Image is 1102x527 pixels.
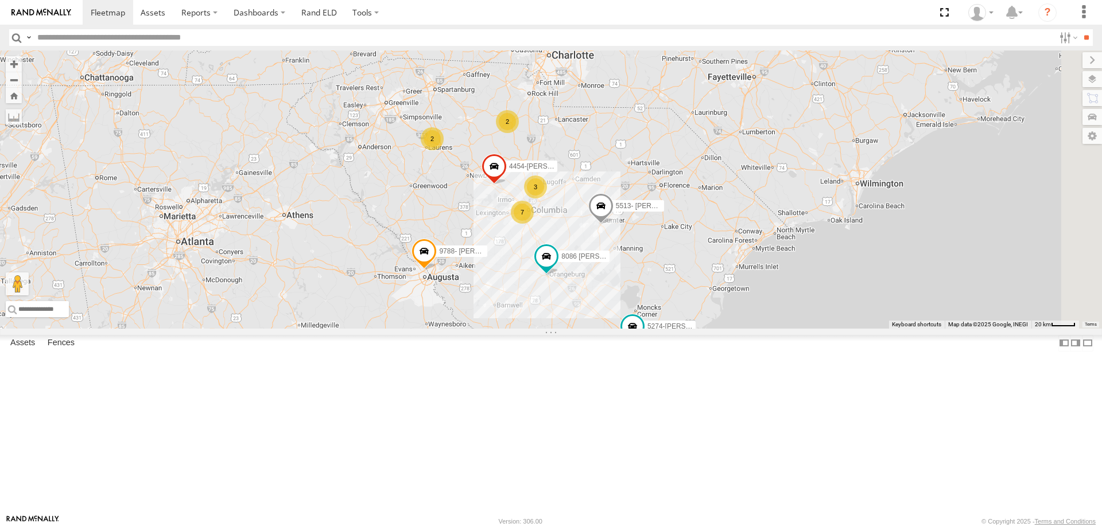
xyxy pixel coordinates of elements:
[948,321,1028,327] span: Map data ©2025 Google, INEGI
[1082,335,1093,352] label: Hide Summary Table
[561,252,635,260] span: 8086 [PERSON_NAME]
[1082,128,1102,144] label: Map Settings
[439,247,515,255] span: 9788- [PERSON_NAME]
[981,518,1096,525] div: © Copyright 2025 -
[1085,322,1097,327] a: Terms (opens in new tab)
[42,335,80,351] label: Fences
[1035,518,1096,525] a: Terms and Conditions
[6,109,22,125] label: Measure
[6,516,59,527] a: Visit our Website
[6,56,22,72] button: Zoom in
[647,322,743,330] span: 5274-[PERSON_NAME] Space
[1038,3,1057,22] i: ?
[5,335,41,351] label: Assets
[1055,29,1080,46] label: Search Filter Options
[11,9,71,17] img: rand-logo.svg
[1070,335,1081,352] label: Dock Summary Table to the Right
[524,175,547,198] div: 3
[6,272,29,295] button: Drag Pegman onto the map to open Street View
[496,110,519,133] div: 2
[511,201,534,224] div: 7
[1058,335,1070,352] label: Dock Summary Table to the Left
[509,162,583,170] span: 4454-[PERSON_NAME]
[1031,321,1079,329] button: Map Scale: 20 km per 39 pixels
[892,321,941,329] button: Keyboard shortcuts
[616,201,692,209] span: 5513- [PERSON_NAME]
[6,88,22,103] button: Zoom Home
[499,518,542,525] div: Version: 306.00
[6,72,22,88] button: Zoom out
[964,4,998,21] div: Courtney Grier
[24,29,33,46] label: Search Query
[1035,321,1051,327] span: 20 km
[421,127,444,150] div: 2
